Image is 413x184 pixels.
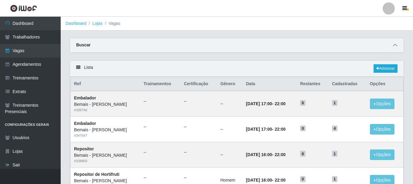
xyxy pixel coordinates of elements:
time: [DATE] 16:00 [246,152,272,157]
button: Opções [370,149,395,160]
time: [DATE] 17:00 [246,101,272,106]
strong: Embalador [74,121,96,126]
ul: -- [184,175,213,181]
td: -- [217,142,242,167]
img: CoreUI Logo [10,5,37,12]
span: 1 [332,176,337,182]
a: Dashboard [66,21,86,26]
td: -- [217,117,242,142]
nav: breadcrumb [61,17,413,31]
th: Data [242,77,296,91]
a: Adicionar [374,64,398,73]
strong: - [246,178,285,182]
th: Opções [366,77,404,91]
div: Bemais - [PERSON_NAME] [74,178,136,184]
strong: - [246,152,285,157]
ul: -- [144,149,177,156]
div: # 338740 [74,108,136,113]
time: [DATE] 17:00 [246,127,272,132]
div: Bemais - [PERSON_NAME] [74,127,136,133]
time: 22:00 [275,178,286,182]
ul: -- [144,124,177,130]
strong: - [246,127,285,132]
div: # 338859 [74,159,136,164]
div: Bemais - [PERSON_NAME] [74,101,136,108]
th: Cadastradas [328,77,366,91]
button: Opções [370,99,395,109]
strong: Repositor de Hortifruti [74,172,119,177]
span: 4 [332,125,337,132]
span: 1 [332,151,337,157]
strong: Repositor [74,146,94,151]
span: 0 [300,151,306,157]
th: Restantes [296,77,328,91]
th: Gênero [217,77,242,91]
strong: - [246,101,285,106]
time: 22:00 [275,101,286,106]
ul: -- [184,98,213,105]
time: 22:00 [275,127,286,132]
div: Bemais - [PERSON_NAME] [74,152,136,159]
th: Trainamentos [140,77,180,91]
strong: Embalador [74,95,96,100]
ul: -- [144,98,177,105]
th: Ref [70,77,140,91]
ul: -- [184,124,213,130]
td: -- [217,91,242,116]
div: # 347547 [74,133,136,138]
span: 0 [300,125,306,132]
span: 0 [300,100,306,106]
span: 0 [300,176,306,182]
button: Opções [370,124,395,135]
li: Vagas [103,20,120,27]
ul: -- [144,175,177,181]
span: 1 [332,100,337,106]
strong: Buscar [76,42,90,47]
th: Certificação [180,77,217,91]
div: Lista [70,61,404,77]
time: 22:00 [275,152,286,157]
a: Lojas [92,21,102,26]
time: [DATE] 16:00 [246,178,272,182]
ul: -- [184,149,213,156]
